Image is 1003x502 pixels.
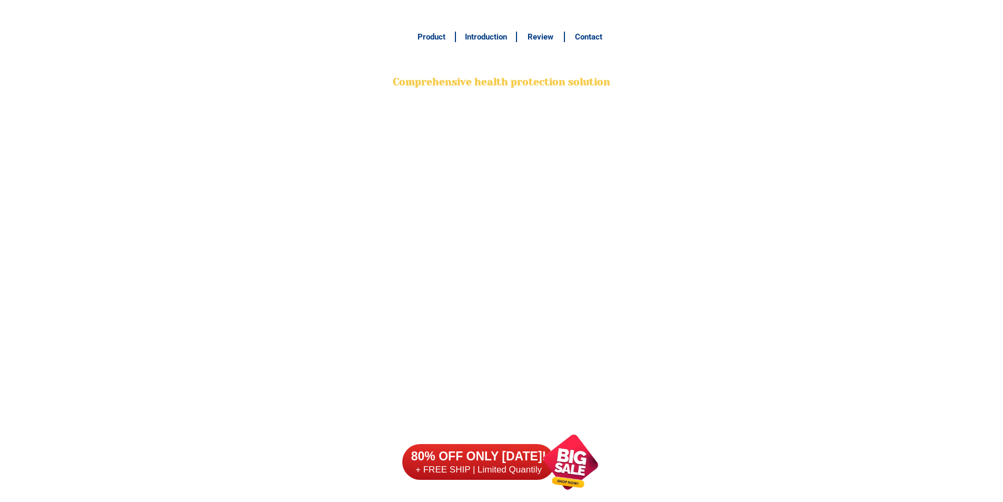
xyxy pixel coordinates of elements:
h6: + FREE SHIP | Limited Quantily [402,464,555,476]
h3: FREE SHIPPING NATIONWIDE [391,6,612,22]
h6: Review [523,31,559,43]
h2: Comprehensive health protection solution [391,75,612,90]
h2: BONA VITA COFFEE [391,51,612,75]
h6: Contact [571,31,607,43]
h6: 80% OFF ONLY [DATE]! [402,449,555,465]
h6: Introduction [461,31,510,43]
h6: Product [413,31,449,43]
